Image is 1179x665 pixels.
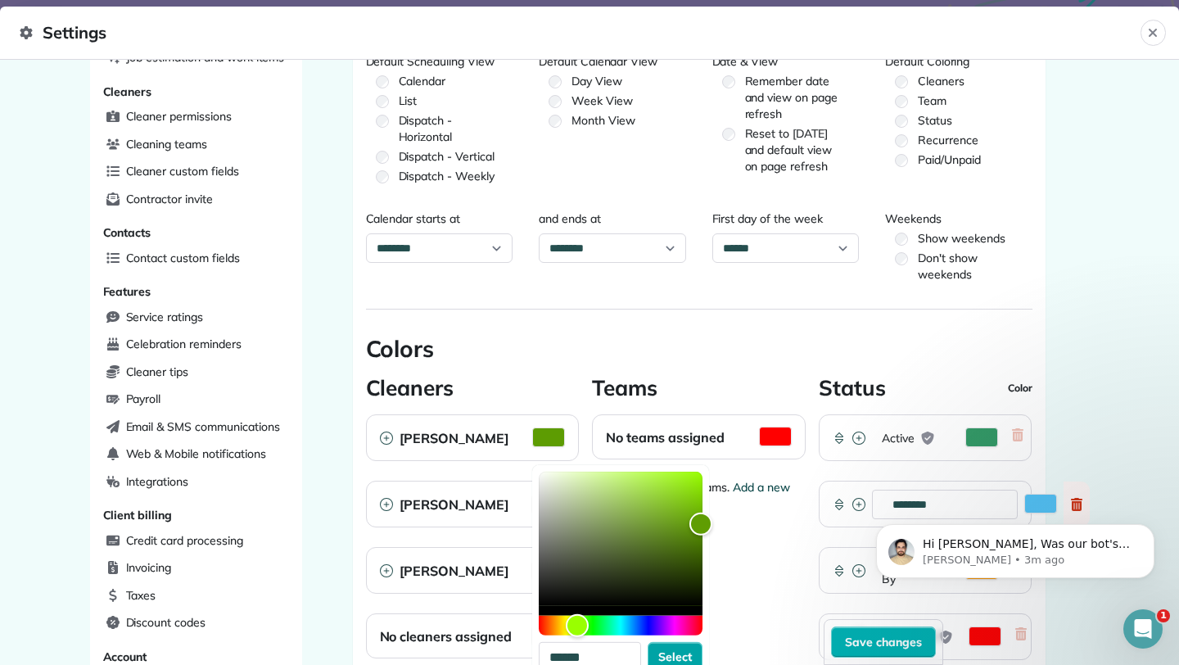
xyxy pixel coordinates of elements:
div: Color [539,472,702,606]
span: Invoicing [126,559,172,576]
a: Add a new team [592,480,790,511]
span: 1 [1157,609,1170,622]
label: Don't show weekends [885,250,1032,283]
label: Paid/Unpaid [885,152,1032,168]
label: and ends at [539,210,686,227]
span: Contact custom fields [126,250,240,266]
span: Account [103,649,147,664]
label: Reset to [DATE] and default view on page refresh [712,125,860,174]
span: Cleaning teams [126,136,207,152]
h3: Teams [592,375,657,401]
span: Celebration reminders [126,336,242,352]
h2: [PERSON_NAME] [393,561,533,581]
label: Recurrence [885,132,1032,148]
h2: [PERSON_NAME] [393,495,533,514]
label: First day of the week [712,210,860,227]
div: Hue [539,616,702,636]
label: Team [885,93,1032,109]
a: Discount codes [100,611,292,636]
span: Contacts [103,225,151,240]
label: Dispatch - Weekly [366,168,513,184]
button: Activate Color Picker [759,427,792,446]
legend: Default Calendar View [539,53,686,70]
a: Contractor invite [100,188,292,212]
h3: Cleaners [366,375,454,401]
label: Week View [539,93,686,109]
p: Message from Edgar, sent 3m ago [71,63,282,78]
label: Day View [539,73,686,89]
span: Cleaners [103,84,152,99]
a: Web & Mobile notifications [100,442,292,467]
button: Activate Color Picker [532,427,565,447]
span: Client billing [103,508,172,522]
iframe: Intercom notifications message [851,490,1179,604]
div: CancelledActivate Color Picker [819,613,1032,660]
span: Active [882,430,915,446]
a: Email & SMS communications [100,415,292,440]
div: No cleaners assigned Color Card [366,613,580,658]
span: Credit card processing [126,532,243,549]
label: Remember date and view on page refresh [712,73,860,122]
a: Contact custom fields [100,247,292,271]
legend: Default Scheduling View [366,53,513,70]
a: Cleaner permissions [100,105,292,129]
span: Contractor invite [126,191,213,207]
legend: Weekends [885,210,1032,227]
span: Web & Mobile notifications [126,446,266,462]
button: Activate Color Picker [965,427,998,447]
div: ActiveActivate Color Picker [819,414,1032,461]
button: Save changes [831,627,936,658]
span: Cleaner tips [126,364,189,380]
span: Taxes [126,587,156,604]
legend: Default Coloring [885,53,1032,70]
h2: No teams assigned [606,427,724,447]
div: Activate Color Picker [819,481,1032,527]
h2: No cleaners assigned [380,627,512,646]
a: Celebration reminders [100,332,292,357]
label: Dispatch - Vertical [366,148,513,165]
label: Calendar [366,73,513,89]
label: Cleaners [885,73,1032,89]
span: Cleaner permissions [126,108,232,124]
span: Email & SMS communications [126,418,280,435]
span: Hi [PERSON_NAME], Was our bot's response helpful? Or do you still need help with turning off the ... [71,47,278,142]
span: Color [1008,382,1032,395]
label: Status [885,112,1032,129]
h3: Status [819,375,886,401]
label: List [366,93,513,109]
span: Select [658,649,692,665]
h2: [PERSON_NAME] [393,428,533,448]
button: Close [1141,20,1166,46]
a: Invoicing [100,556,292,581]
span: Service ratings [126,309,203,325]
button: Activate Color Picker [969,627,1001,646]
a: Taxes [100,584,292,608]
span: Discount codes [126,614,206,631]
h2: Colors [366,336,1032,362]
a: Credit card processing [100,529,292,554]
a: Service ratings [100,305,292,330]
a: Cleaner custom fields [100,160,292,184]
a: Cleaning teams [100,133,292,157]
span: Features [103,284,151,299]
span: Payroll [126,391,161,407]
label: Show weekends [885,230,1032,247]
span: Cleaner custom fields [126,163,239,179]
iframe: Intercom live chat [1123,609,1163,649]
span: Integrations [126,473,189,490]
a: Integrations [100,470,292,495]
label: Calendar starts at [366,210,513,227]
div: No teams assigned Color Card [592,414,806,459]
a: Cleaner tips [100,360,292,385]
div: Stand-ByActivate Color Picker [819,547,1032,594]
label: Dispatch - Horizontal [366,112,513,145]
label: Month View [539,112,686,129]
a: Payroll [100,387,292,412]
span: Settings [20,20,1141,46]
span: Save changes [845,634,922,650]
legend: Date & View [712,53,860,70]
